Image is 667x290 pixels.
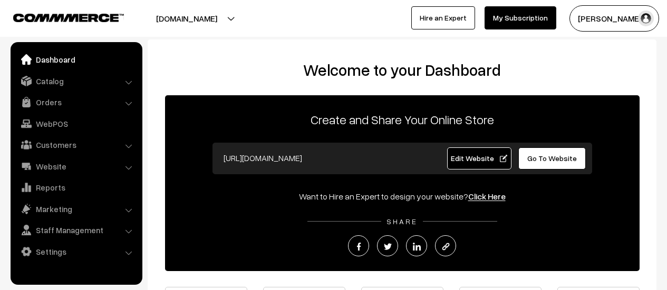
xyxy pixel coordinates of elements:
[518,147,586,169] a: Go To Website
[411,6,475,29] a: Hire an Expert
[165,110,640,129] p: Create and Share Your Online Store
[119,5,254,32] button: [DOMAIN_NAME]
[569,5,659,32] button: [PERSON_NAME]
[165,190,640,203] div: Want to Hire an Expert to design your website?
[13,14,124,22] img: COMMMERCE
[13,11,105,23] a: COMMMERCE
[381,217,423,226] span: SHARE
[13,157,139,176] a: Website
[13,242,139,261] a: Settings
[468,191,506,202] a: Click Here
[485,6,556,29] a: My Subscription
[13,135,139,154] a: Customers
[447,147,511,169] a: Edit Website
[13,178,139,197] a: Reports
[13,114,139,133] a: WebPOS
[451,154,507,163] span: Edit Website
[158,61,646,79] h2: Welcome to your Dashboard
[527,154,577,163] span: Go To Website
[13,199,139,218] a: Marketing
[13,72,139,91] a: Catalog
[13,50,139,69] a: Dashboard
[13,221,139,239] a: Staff Management
[13,93,139,112] a: Orders
[638,11,654,26] img: user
